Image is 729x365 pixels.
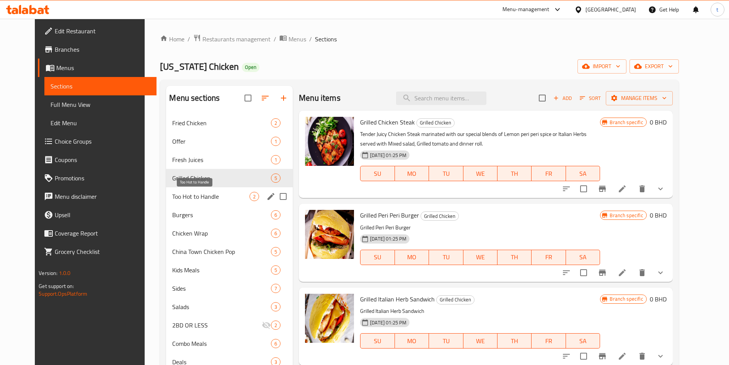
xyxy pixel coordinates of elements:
span: Fresh Juices [172,155,271,164]
span: 6 [271,230,280,237]
a: Menus [38,59,157,77]
span: 1 [271,156,280,164]
span: TH [501,252,528,263]
a: Coverage Report [38,224,157,242]
span: 2BD OR LESS [172,321,262,330]
li: / [274,34,276,44]
span: 1.0.0 [59,268,71,278]
a: Choice Groups [38,132,157,151]
span: TU [432,336,460,347]
span: t [716,5,718,14]
span: WE [466,252,494,263]
div: Burgers [172,210,271,219]
div: Fresh Juices1 [166,151,293,169]
span: Grilled Chicken Steak [360,116,415,128]
div: Too Hot to Handle2edit [166,187,293,206]
span: Restaurants management [202,34,271,44]
button: Sort [578,92,603,104]
div: Grilled Chicken [436,295,475,304]
nav: breadcrumb [160,34,678,44]
span: TU [432,252,460,263]
svg: Inactive section [262,321,271,330]
div: Combo Meals6 [166,334,293,353]
span: import [584,62,620,71]
span: TH [501,168,528,179]
button: TU [429,250,463,265]
div: China Town Chicken Pop5 [166,242,293,261]
button: FR [532,250,566,265]
span: Grilled Chicken [417,118,454,127]
span: SU [364,336,391,347]
div: items [271,247,281,256]
span: [US_STATE] Chicken [160,58,239,75]
div: Grilled Chicken [421,211,459,221]
span: 2 [250,193,259,200]
span: SU [364,168,391,179]
span: Add [552,94,573,103]
span: export [636,62,673,71]
button: edit [265,191,277,202]
button: SA [566,166,600,181]
span: Kids Meals [172,265,271,275]
span: Grilled Chicken [421,212,458,221]
span: Coupons [55,155,150,164]
span: TH [501,336,528,347]
h6: 0 BHD [650,117,667,128]
input: search [396,92,486,105]
span: Sections [315,34,337,44]
div: Salads3 [166,298,293,316]
div: Grilled Chicken5 [166,169,293,187]
span: 5 [271,175,280,182]
span: WE [466,168,494,179]
span: WE [466,336,494,347]
a: Edit menu item [618,352,627,361]
span: Offer [172,137,271,146]
a: Restaurants management [193,34,271,44]
h6: 0 BHD [650,210,667,221]
span: Choice Groups [55,137,150,146]
span: Branches [55,45,150,54]
div: [GEOGRAPHIC_DATA] [585,5,636,14]
span: Grilled Italian Herb Sandwich [360,293,435,305]
div: Chicken Wrap6 [166,224,293,242]
span: Too Hot to Handle [172,192,250,201]
div: items [271,265,281,275]
span: FR [535,336,563,347]
button: sort-choices [557,264,576,282]
span: Grilled Peri Peri Burger [360,210,419,221]
span: SU [364,252,391,263]
div: Kids Meals5 [166,261,293,279]
a: Full Menu View [44,95,157,114]
span: Fried Chicken [172,118,271,128]
h6: 0 BHD [650,294,667,304]
span: 3 [271,303,280,311]
div: Sides [172,284,271,293]
button: Branch-specific-item [593,264,612,282]
span: Manage items [612,93,667,103]
span: Sort items [575,92,606,104]
span: Combo Meals [172,339,271,348]
span: Branch specific [607,119,646,126]
span: Promotions [55,173,150,183]
span: SA [569,252,597,263]
button: SU [360,333,395,349]
span: Select to update [576,348,592,364]
span: SA [569,336,597,347]
h2: Menu items [299,92,341,104]
span: [DATE] 01:25 PM [367,152,409,159]
button: Add [550,92,575,104]
span: Sort [580,94,601,103]
a: Menus [279,34,306,44]
svg: Show Choices [656,352,665,361]
button: export [630,59,679,74]
span: 7 [271,285,280,292]
span: Branch specific [607,295,646,303]
p: Grilled Italian Herb Sandwich [360,306,600,316]
a: Sections [44,77,157,95]
button: WE [463,250,497,265]
div: Grilled Chicken [172,173,271,183]
div: items [271,229,281,238]
div: 2BD OR LESS2 [166,316,293,334]
a: Edit Restaurant [38,22,157,40]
